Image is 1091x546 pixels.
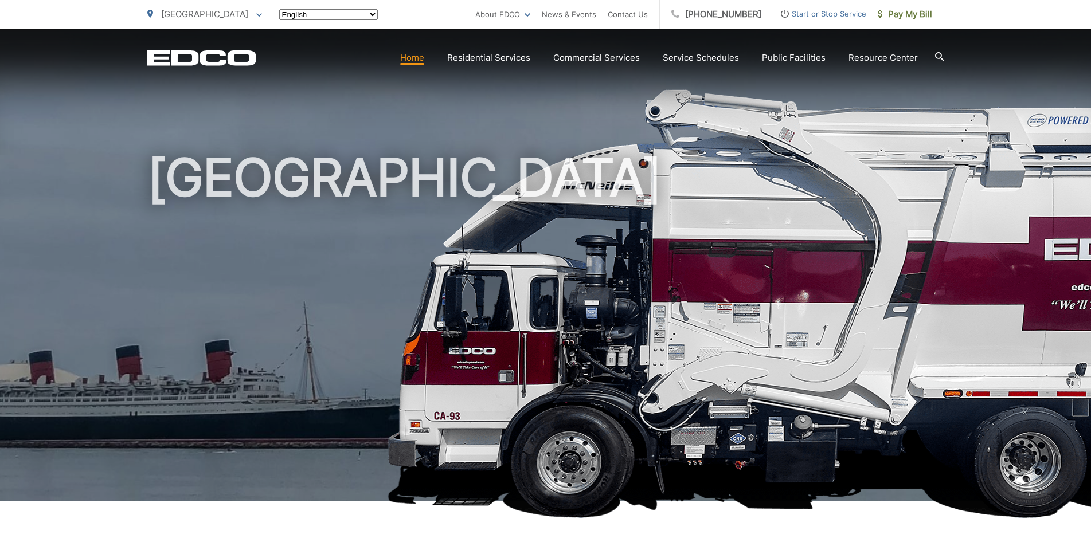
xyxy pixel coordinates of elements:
[663,51,739,65] a: Service Schedules
[147,50,256,66] a: EDCD logo. Return to the homepage.
[878,7,932,21] span: Pay My Bill
[553,51,640,65] a: Commercial Services
[400,51,424,65] a: Home
[147,149,944,512] h1: [GEOGRAPHIC_DATA]
[279,9,378,20] select: Select a language
[542,7,596,21] a: News & Events
[762,51,826,65] a: Public Facilities
[161,9,248,19] span: [GEOGRAPHIC_DATA]
[608,7,648,21] a: Contact Us
[475,7,530,21] a: About EDCO
[848,51,918,65] a: Resource Center
[447,51,530,65] a: Residential Services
